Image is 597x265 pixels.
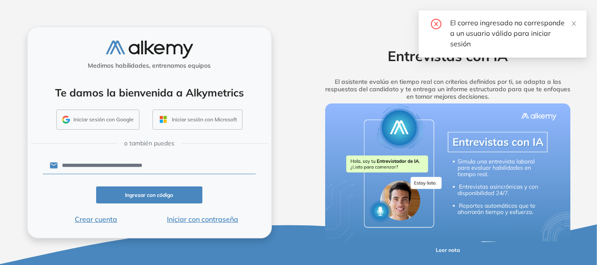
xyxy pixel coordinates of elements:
img: OUTLOOK_ICON [158,114,168,124]
span: close-circle [431,17,441,29]
button: Ingresar con código [96,186,203,203]
button: Iniciar sesión con Microsoft [153,110,243,130]
div: Widget de chat [440,164,597,265]
div: El correo ingresado no corresponde a un usuario válido para iniciar sesión [450,17,576,49]
h2: Entrevistas con IA [312,48,584,64]
button: Crear cuenta [43,214,149,224]
span: o también puedes [124,139,174,148]
img: logo-alkemy [106,41,193,59]
h5: Medimos habilidades, entrenamos equipos [31,62,268,69]
span: close [571,21,577,27]
img: GMAIL_ICON [62,116,70,124]
button: Iniciar con contraseña [149,214,256,224]
img: img-more-info [325,103,571,241]
button: Leer nota [414,241,482,258]
h4: Te damos la bienvenida a Alkymetrics [39,86,260,99]
h5: El asistente evalúa en tiempo real con criterios definidos por ti, se adapta a las respuestas del... [312,78,584,100]
button: Iniciar sesión con Google [56,110,139,130]
iframe: Chat Widget [440,164,597,265]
